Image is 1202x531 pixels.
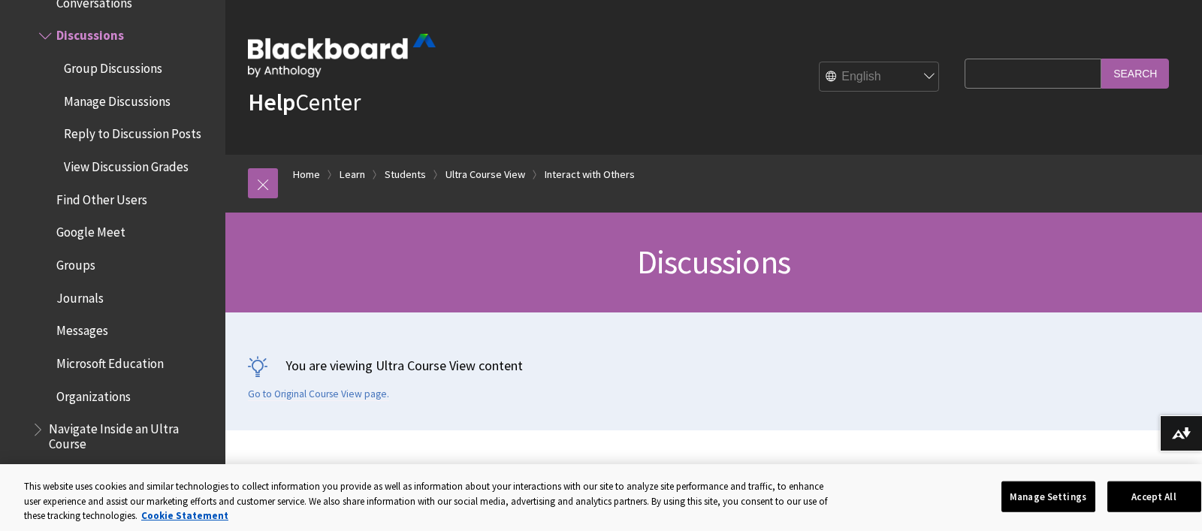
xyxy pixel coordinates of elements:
button: Accept All [1107,481,1201,512]
span: Group Discussions [64,56,162,76]
a: Home [293,165,320,184]
span: Quick Start [49,460,111,480]
input: Search [1101,59,1169,88]
span: Google Meet [56,220,125,240]
span: Navigate Inside an Ultra Course [49,417,215,452]
span: View Discussion Grades [64,154,189,174]
a: More information about your privacy, opens in a new tab [141,509,228,522]
span: Groups [56,252,95,273]
a: HelpCenter [248,87,361,117]
span: Discussions [637,241,790,282]
p: You are viewing Ultra Course View content [248,356,1179,375]
select: Site Language Selector [820,62,940,92]
strong: Help [248,87,295,117]
img: Blackboard by Anthology [248,34,436,77]
a: Ultra Course View [445,165,525,184]
a: Students [385,165,426,184]
span: Microsoft Education [56,351,164,371]
span: Journals [56,285,104,306]
span: Find Other Users [56,187,147,207]
a: Learn [340,165,365,184]
span: Reply to Discussion Posts [64,122,201,142]
a: Interact with Others [545,165,635,184]
span: Organizations [56,384,131,404]
span: Discussions [56,23,124,44]
span: Manage Discussions [64,89,171,109]
button: Manage Settings [1001,481,1095,512]
div: This website uses cookies and similar technologies to collect information you provide as well as ... [24,479,841,523]
span: Messages [56,318,108,339]
a: Go to Original Course View page. [248,388,389,401]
